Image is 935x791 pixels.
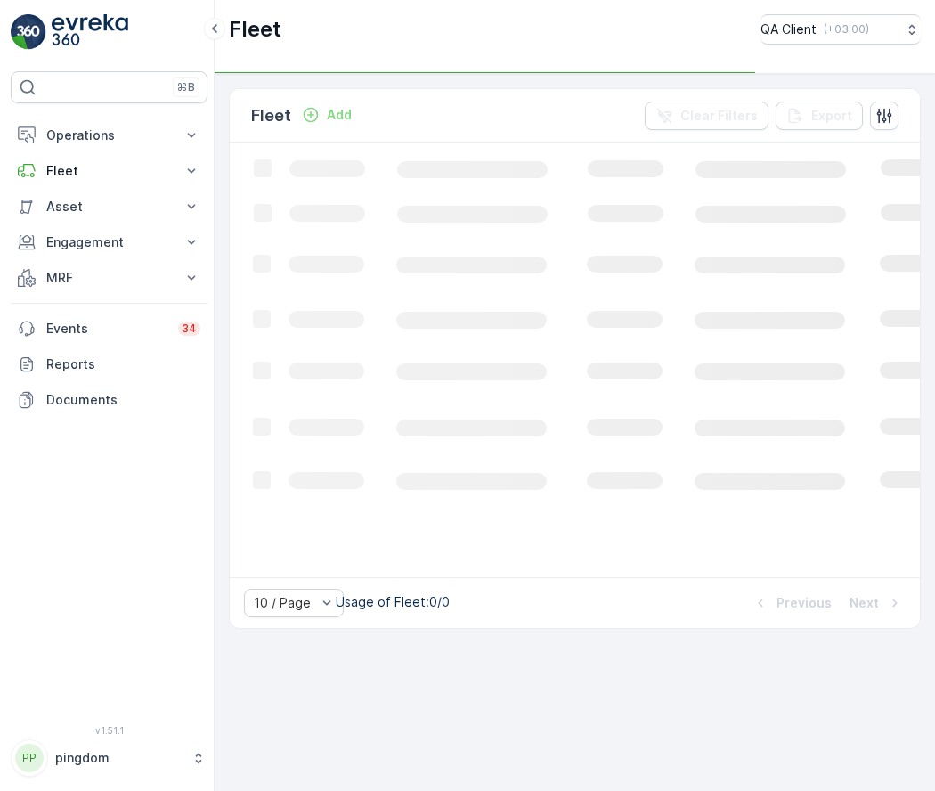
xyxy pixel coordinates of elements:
[11,725,207,736] span: v 1.51.1
[11,260,207,296] button: MRF
[15,744,44,772] div: PP
[645,102,768,130] button: Clear Filters
[850,594,879,612] p: Next
[776,102,863,130] button: Export
[11,224,207,260] button: Engagement
[11,189,207,224] button: Asset
[811,107,852,125] p: Export
[11,153,207,189] button: Fleet
[327,106,352,124] p: Add
[182,322,197,336] p: 34
[177,80,195,94] p: ⌘B
[46,126,172,144] p: Operations
[824,22,869,37] p: ( +03:00 )
[11,739,207,777] button: PPpingdom
[776,594,832,612] p: Previous
[46,198,172,216] p: Asset
[229,15,281,44] p: Fleet
[336,593,450,611] p: Usage of Fleet : 0/0
[46,391,200,409] p: Documents
[55,749,183,767] p: pingdom
[848,592,906,614] button: Next
[11,311,207,347] a: Events34
[46,355,200,373] p: Reports
[680,107,758,125] p: Clear Filters
[46,320,167,338] p: Events
[46,233,172,251] p: Engagement
[760,14,921,45] button: QA Client(+03:00)
[11,14,46,50] img: logo
[760,20,817,38] p: QA Client
[11,118,207,153] button: Operations
[295,104,359,126] button: Add
[46,162,172,180] p: Fleet
[46,269,172,287] p: MRF
[750,592,833,614] button: Previous
[11,382,207,418] a: Documents
[11,347,207,382] a: Reports
[52,14,128,50] img: logo_light-DOdMpM7g.png
[251,103,291,128] p: Fleet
